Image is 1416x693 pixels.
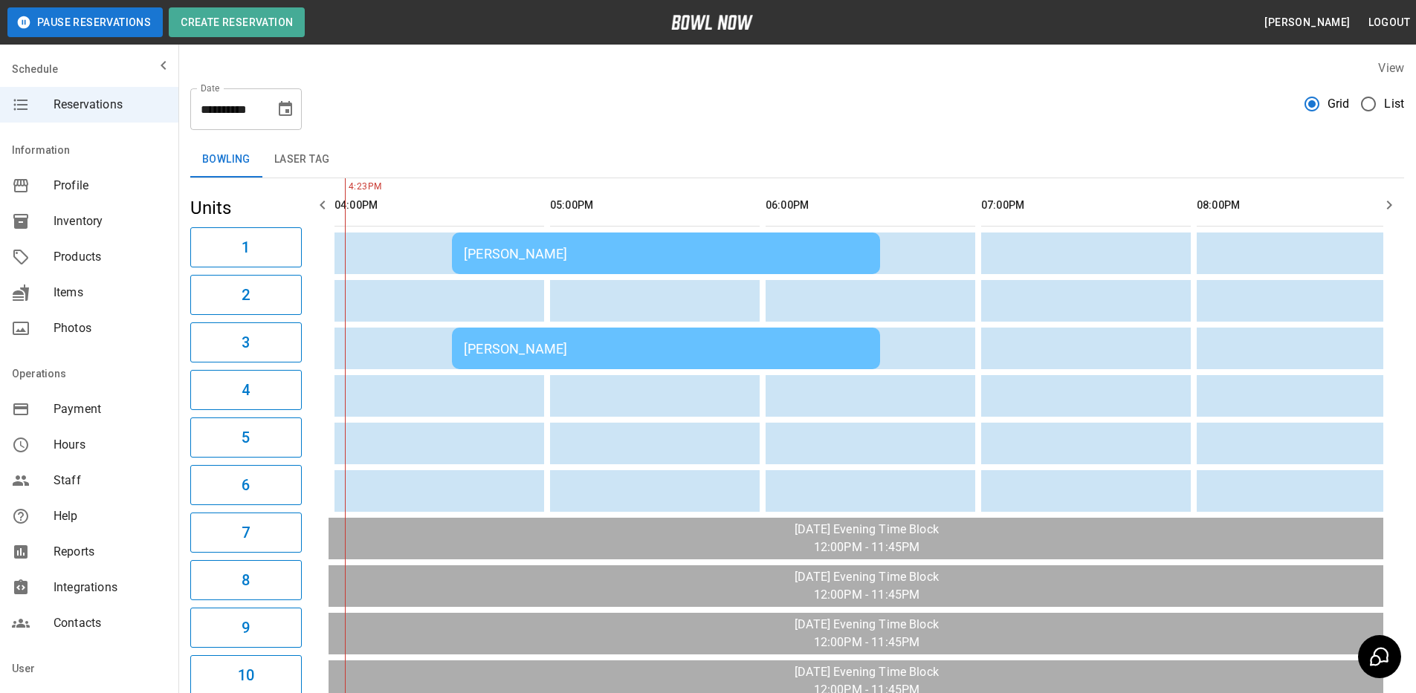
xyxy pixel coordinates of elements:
[190,322,302,362] button: 3
[54,543,167,561] span: Reports
[238,663,254,687] h6: 10
[242,568,250,592] h6: 8
[190,142,1404,178] div: inventory tabs
[190,370,302,410] button: 4
[242,331,250,354] h6: 3
[242,616,250,640] h6: 9
[1328,95,1350,113] span: Grid
[1362,9,1416,36] button: Logout
[242,378,250,402] h6: 4
[464,246,868,261] div: [PERSON_NAME]
[262,142,342,178] button: Laser Tag
[271,94,300,124] button: Choose date, selected date is Sep 20, 2025
[190,560,302,600] button: 8
[345,180,349,195] span: 4:23PM
[190,275,302,315] button: 2
[464,341,868,357] div: [PERSON_NAME]
[242,473,250,497] h6: 6
[54,319,167,337] span: Photos
[671,15,753,30] img: logo
[190,142,262,178] button: Bowling
[190,196,302,220] h5: Units
[190,417,302,458] button: 5
[242,283,250,307] h6: 2
[1258,9,1356,36] button: [PERSON_NAME]
[54,614,167,632] span: Contacts
[54,212,167,230] span: Inventory
[54,96,167,114] span: Reservations
[190,465,302,505] button: 6
[242,521,250,544] h6: 7
[190,608,302,648] button: 9
[1378,61,1404,75] label: View
[54,177,167,195] span: Profile
[169,7,305,37] button: Create Reservation
[54,579,167,596] span: Integrations
[190,513,302,553] button: 7
[242,235,250,259] h6: 1
[7,7,163,37] button: Pause Reservations
[54,436,167,454] span: Hours
[54,472,167,489] span: Staff
[54,248,167,266] span: Products
[242,426,250,449] h6: 5
[54,400,167,418] span: Payment
[54,284,167,302] span: Items
[190,227,302,267] button: 1
[54,507,167,525] span: Help
[1384,95,1404,113] span: List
